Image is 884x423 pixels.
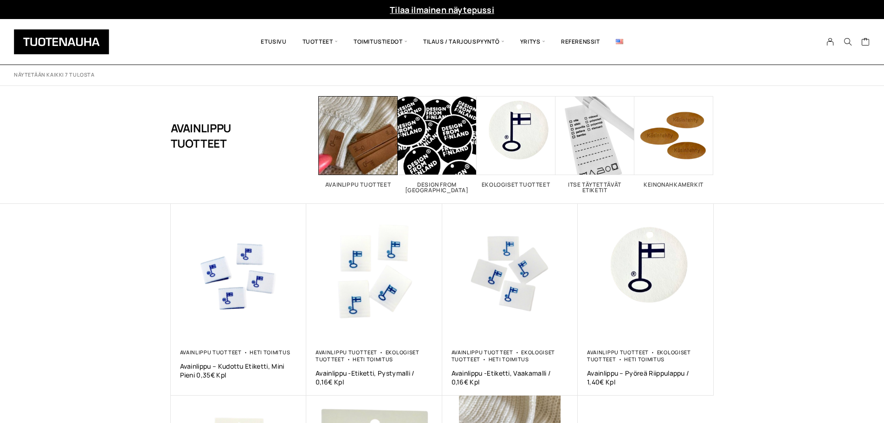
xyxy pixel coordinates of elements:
a: Avainlippu – Pyöreä Riippulappu / 1,40€ Kpl [587,369,704,386]
p: Näytetään kaikki 7 tulosta [14,72,94,78]
a: Avainlippu tuotteet [316,349,377,356]
a: Avainlippu tuotteet [452,349,513,356]
a: Visit product category Design From Finland [398,96,477,193]
a: Ekologiset tuotteet [316,349,419,363]
a: Referenssit [553,26,608,58]
h2: Design From [GEOGRAPHIC_DATA] [398,182,477,193]
a: My Account [821,38,839,46]
h2: Avainlippu tuotteet [319,182,398,188]
h2: Ekologiset tuotteet [477,182,555,188]
a: Visit product category Avainlippu tuotteet [319,96,398,188]
a: Visit product category Ekologiset tuotteet [477,96,555,188]
h2: Itse täytettävät etiketit [555,182,634,193]
a: Ekologiset tuotteet [587,349,691,363]
a: Etusivu [253,26,294,58]
span: Yritys [512,26,553,58]
a: Avainlippu -Etiketti, Vaakamalli / 0,16€ Kpl [452,369,569,386]
a: Avainlippu tuotteet [180,349,242,356]
button: Search [839,38,857,46]
a: Avainlippu tuotteet [587,349,649,356]
h1: Avainlippu tuotteet [171,96,272,175]
a: Heti toimitus [489,356,529,363]
a: Heti toimitus [250,349,290,356]
img: Tuotenauha Oy [14,29,109,54]
span: Tuotteet [295,26,346,58]
a: Cart [861,37,870,48]
a: Visit product category Keinonahkamerkit [634,96,713,188]
a: Heti toimitus [624,356,665,363]
span: Tilaus / Tarjouspyyntö [415,26,512,58]
a: Avainlippu -etiketti, pystymalli / 0,16€ Kpl [316,369,433,386]
a: Visit product category Itse täytettävät etiketit [555,96,634,193]
a: Ekologiset tuotteet [452,349,555,363]
a: Avainlippu – kudottu etiketti, mini pieni 0,35€ kpl [180,362,297,379]
a: Heti toimitus [353,356,393,363]
img: English [616,39,623,44]
span: Toimitustiedot [346,26,415,58]
h2: Keinonahkamerkit [634,182,713,188]
a: Tilaa ilmainen näytepussi [390,4,494,15]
